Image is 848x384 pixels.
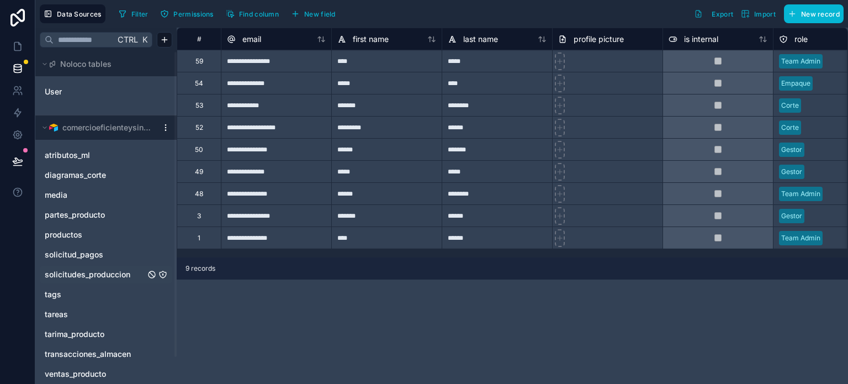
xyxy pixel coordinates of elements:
div: # [185,35,213,43]
div: tags [40,286,172,303]
span: tareas [45,309,68,320]
div: 59 [195,57,203,66]
button: Airtable Logocomercioeficienteysingular [40,120,157,135]
div: Gestor [781,167,802,177]
button: Export [690,4,737,23]
div: diagramas_corte [40,166,172,184]
span: Noloco tables [60,59,112,70]
span: first name [353,34,389,45]
div: 54 [195,79,203,88]
button: Data Sources [40,4,105,23]
span: tags [45,289,61,300]
a: tags [45,289,145,300]
span: media [45,190,67,201]
span: productos [45,229,82,240]
div: partes_producto [40,206,172,224]
button: Find column [222,6,283,22]
span: atributos_ml [45,150,90,161]
div: Team Admin [781,189,820,199]
span: transacciones_almacen [45,349,131,360]
div: tareas [40,306,172,323]
span: K [141,36,149,44]
span: last name [463,34,498,45]
span: 9 records [185,264,215,273]
div: Corte [781,101,799,111]
span: Permissions [173,10,213,18]
div: User [40,83,172,101]
a: atributos_ml [45,150,145,161]
div: Team Admin [781,56,820,66]
div: 3 [197,212,201,220]
div: Empaque [781,78,810,88]
a: New record [780,4,844,23]
span: partes_producto [45,209,105,220]
div: 49 [195,167,203,176]
div: Team Admin [781,233,820,243]
div: transacciones_almacen [40,345,172,363]
div: productos [40,226,172,244]
span: profile picture [574,34,624,45]
a: User [45,86,134,97]
span: Find column [239,10,279,18]
img: Airtable Logo [49,123,58,132]
div: Corte [781,123,799,133]
button: New field [287,6,340,22]
span: email [242,34,261,45]
span: ventas_producto [45,369,106,380]
div: solicitudes_produccion [40,266,172,283]
div: Gestor [781,211,802,221]
a: solicitudes_produccion [45,269,145,280]
div: 50 [195,145,203,154]
button: Import [737,4,780,23]
span: role [794,34,808,45]
span: User [45,86,62,97]
a: media [45,190,145,201]
button: Permissions [156,6,217,22]
span: comercioeficienteysingular [62,122,152,133]
div: 53 [195,101,203,110]
a: transacciones_almacen [45,349,145,360]
span: is internal [684,34,718,45]
div: solicitud_pagos [40,246,172,264]
div: 52 [195,123,203,132]
span: Import [754,10,776,18]
button: New record [784,4,844,23]
span: Ctrl [116,33,139,46]
span: tarima_producto [45,329,104,340]
span: New field [304,10,336,18]
span: solicitud_pagos [45,249,103,260]
span: Data Sources [57,10,102,18]
a: productos [45,229,145,240]
span: solicitudes_produccion [45,269,130,280]
div: ventas_producto [40,365,172,383]
div: tarima_producto [40,325,172,343]
div: Gestor [781,145,802,155]
button: Filter [114,6,152,22]
span: New record [801,10,840,18]
span: Filter [131,10,149,18]
a: Permissions [156,6,221,22]
span: Export [712,10,733,18]
button: Noloco tables [40,56,166,72]
a: diagramas_corte [45,170,145,181]
a: tareas [45,309,145,320]
a: ventas_producto [45,369,145,380]
a: tarima_producto [45,329,145,340]
a: partes_producto [45,209,145,220]
div: media [40,186,172,204]
div: 48 [195,190,203,198]
div: 1 [198,234,200,243]
div: atributos_ml [40,146,172,164]
a: solicitud_pagos [45,249,145,260]
span: diagramas_corte [45,170,106,181]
